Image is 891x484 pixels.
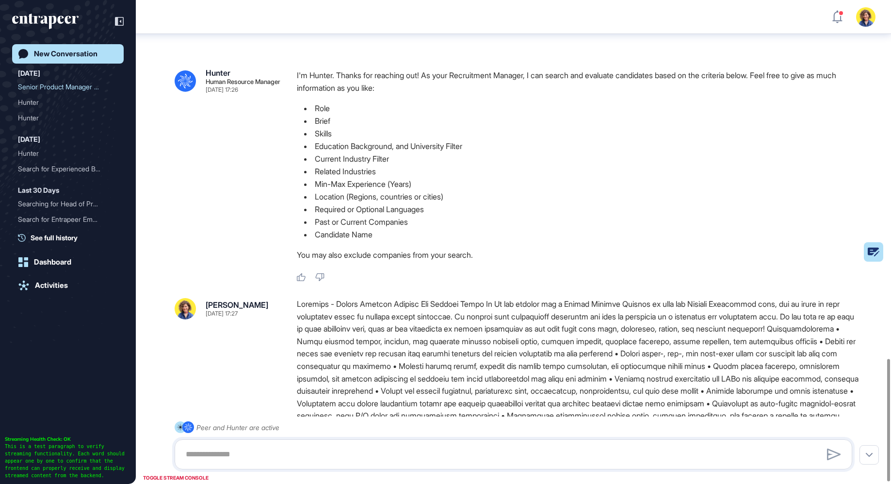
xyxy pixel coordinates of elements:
div: Activities [35,281,68,290]
div: Peer and Hunter are active [196,421,279,434]
div: Senior Product Manager Job Posting for Softtech [18,79,118,95]
div: Senior Product Manager Jo... [18,79,110,95]
div: TOGGLE STREAM CONSOLE [141,472,211,484]
div: Search for Entrapeer Employees in the United States [18,212,118,227]
li: Current Industry Filter [297,152,860,165]
p: I'm Hunter. Thanks for reaching out! As your Recruitment Manager, I can search and evaluate candi... [297,69,860,94]
div: New Conversation [34,50,97,58]
div: [DATE] [18,134,40,145]
li: Related Industries [297,165,860,178]
div: [PERSON_NAME] [206,301,268,309]
div: Hunter [18,110,110,126]
div: Human Resource Manager [206,79,280,85]
li: Past or Current Companies [297,216,860,228]
div: Search for Entrapeer Empl... [18,212,110,227]
li: Candidate Name [297,228,860,241]
div: Hunter [206,69,230,77]
div: Search for Experienced Bu... [18,161,110,177]
li: Education Background, and University Filter [297,140,860,152]
div: Hunter [18,95,110,110]
div: Hunter [18,110,118,126]
a: See full history [18,233,124,243]
img: user-avatar [856,7,875,27]
div: [DATE] [18,67,40,79]
div: Hunter [18,95,118,110]
div: [DATE] 17:26 [206,87,238,93]
div: [DATE] 17:27 [206,311,238,317]
li: Skills [297,127,860,140]
div: Searching for Head of Product candidates currently at Entrapeer in San Francisco [18,196,118,212]
li: Role [297,102,860,115]
div: Dashboard [34,258,71,267]
span: See full history [31,233,78,243]
p: You may also exclude companies from your search. [297,249,860,261]
div: entrapeer-logo [12,14,79,29]
a: New Conversation [12,44,124,64]
li: Brief [297,115,860,127]
div: Search for Experienced Business Intelligence Manager for MEA Region [18,161,118,177]
li: Location (Regions, countries or cities) [297,190,860,203]
img: sara%20resim.jpeg [175,298,196,319]
a: Dashboard [12,252,124,272]
div: Searching for Head of Pro... [18,196,110,212]
div: Hunter [18,146,110,161]
a: Activities [12,276,124,295]
li: Min-Max Experience (Years) [297,178,860,190]
div: Last 30 Days [18,184,59,196]
div: Hunter [18,146,118,161]
li: Required or Optional Languages [297,203,860,216]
